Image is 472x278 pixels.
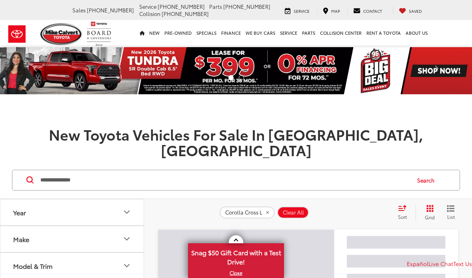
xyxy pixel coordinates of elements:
a: Contact [347,7,388,14]
span: Saved [409,8,422,14]
a: Pre-Owned [162,20,194,46]
span: Service [139,3,156,10]
span: Clear All [283,209,304,216]
a: Live Chat [428,260,453,268]
div: Make [13,235,29,243]
span: Sales [72,6,86,14]
span: [PHONE_NUMBER] [223,3,270,10]
input: Search by Make, Model, or Keyword [40,171,410,190]
button: Clear All [277,207,309,218]
div: Model & Trim [13,262,52,270]
a: Rent a Toyota [364,20,403,46]
a: Parts [300,20,318,46]
a: Home [137,20,147,46]
div: Year [13,208,26,216]
span: Snag $50 Gift Card with a Test Drive! [189,244,283,268]
span: [PHONE_NUMBER] [158,3,205,10]
a: Text Us [453,260,472,268]
span: List [447,213,455,220]
a: New [147,20,162,46]
span: Corolla Cross L [225,209,262,216]
a: Map [317,7,346,14]
img: Mike Calvert Toyota [40,23,83,45]
span: Grid [425,214,435,220]
button: MakeMake [0,226,144,252]
span: Sort [398,213,407,220]
a: My Saved Vehicles [393,7,428,14]
a: Service [278,20,300,46]
a: Collision Center [318,20,364,46]
button: YearYear [0,199,144,225]
div: Year [122,207,132,217]
span: Collision [139,10,160,17]
button: remove Corolla%20Cross%20L [220,207,275,218]
button: Search [410,170,446,190]
a: Español [407,260,428,268]
span: Map [331,8,340,14]
a: WE BUY CARS [243,20,278,46]
img: Toyota [2,21,32,47]
button: List View [441,205,461,220]
span: [PHONE_NUMBER] [162,10,209,17]
span: Contact [363,8,382,14]
span: [PHONE_NUMBER] [87,6,134,14]
span: Parts [209,3,222,10]
a: About Us [403,20,430,46]
a: Service [279,7,316,14]
div: Make [122,234,132,244]
a: Finance [219,20,243,46]
button: Select sort value [394,205,416,220]
span: Service [294,8,310,14]
div: Model & Trim [122,261,132,270]
button: Grid View [416,205,441,220]
a: Specials [194,20,219,46]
